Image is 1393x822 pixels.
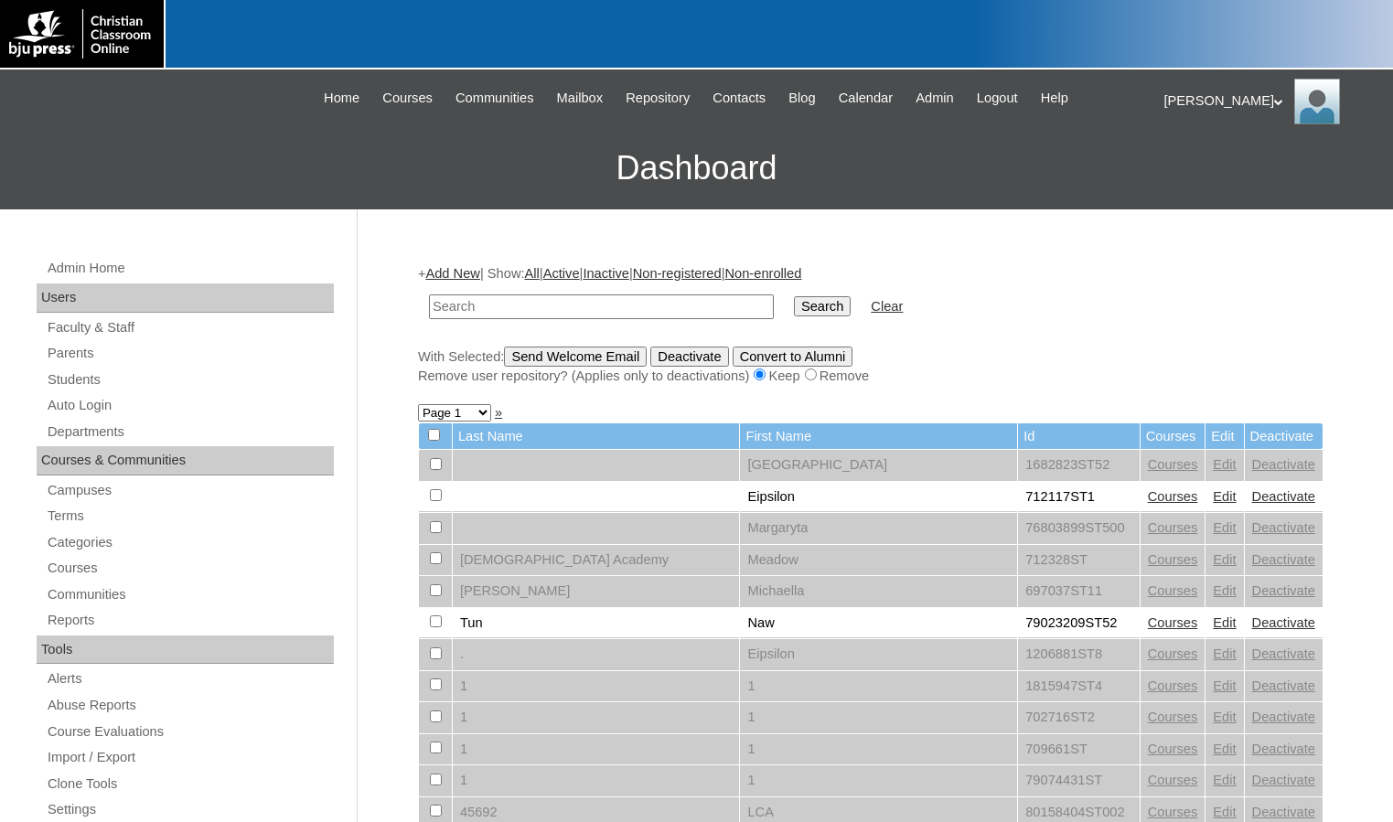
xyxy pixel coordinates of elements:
td: 1 [740,702,1017,733]
a: Edit [1213,552,1236,567]
span: Logout [977,88,1018,109]
td: 1 [453,671,740,702]
a: Deactivate [1252,742,1315,756]
a: Courses [1148,742,1198,756]
a: Courses [1148,583,1198,598]
a: Courses [1148,710,1198,724]
input: Send Welcome Email [504,347,647,367]
td: Eipsilon [740,482,1017,513]
a: Calendar [830,88,902,109]
td: [PERSON_NAME] [453,576,740,607]
a: Active [543,266,580,281]
a: Add New [425,266,479,281]
a: All [525,266,540,281]
a: » [495,405,502,420]
div: Tools [37,635,334,665]
div: With Selected: [418,347,1323,386]
a: Edit [1213,489,1236,504]
a: Edit [1213,773,1236,787]
a: Communities [46,583,334,606]
a: Import / Export [46,746,334,769]
td: Margaryta [740,513,1017,544]
td: 1 [453,702,740,733]
span: Admin [916,88,954,109]
a: Courses [1148,646,1198,661]
a: Courses [1148,678,1198,693]
div: Courses & Communities [37,446,334,475]
a: Home [315,88,369,109]
td: Edit [1205,423,1243,450]
a: Edit [1213,457,1236,472]
td: Deactivate [1245,423,1323,450]
td: 79023209ST52 [1018,608,1140,639]
a: Clear [871,299,903,314]
a: Courses [46,557,334,580]
a: Courses [1148,773,1198,787]
td: [GEOGRAPHIC_DATA] [740,450,1017,481]
td: 712328ST [1018,545,1140,576]
a: Help [1032,88,1077,109]
td: First Name [740,423,1017,450]
input: Convert to Alumni [733,347,853,367]
a: Logout [968,88,1027,109]
td: 1 [740,765,1017,796]
a: Deactivate [1252,615,1315,630]
td: Last Name [453,423,740,450]
a: Clone Tools [46,773,334,795]
a: Edit [1213,583,1236,598]
a: Edit [1213,805,1236,819]
td: Tun [453,608,740,639]
a: Parents [46,342,334,365]
td: Eipsilon [740,639,1017,670]
td: Michaella [740,576,1017,607]
a: Admin Home [46,257,334,280]
td: 697037ST11 [1018,576,1140,607]
td: 76803899ST500 [1018,513,1140,544]
a: Communities [446,88,543,109]
td: [DEMOGRAPHIC_DATA] Academy [453,545,740,576]
a: Courses [373,88,442,109]
td: Meadow [740,545,1017,576]
a: Deactivate [1252,520,1315,535]
a: Courses [1148,489,1198,504]
a: Deactivate [1252,489,1315,504]
a: Settings [46,798,334,821]
h3: Dashboard [9,127,1384,209]
a: Blog [779,88,824,109]
td: Naw [740,608,1017,639]
td: . [453,639,740,670]
a: Courses [1148,805,1198,819]
a: Deactivate [1252,457,1315,472]
a: Edit [1213,710,1236,724]
a: Alerts [46,667,334,690]
a: Deactivate [1252,805,1315,819]
span: Blog [788,88,815,109]
a: Departments [46,421,334,443]
a: Deactivate [1252,678,1315,693]
div: [PERSON_NAME] [1164,79,1376,124]
span: Mailbox [557,88,604,109]
a: Reports [46,609,334,632]
span: Home [324,88,359,109]
a: Edit [1213,742,1236,756]
td: 1 [453,765,740,796]
input: Search [794,296,851,316]
span: Courses [382,88,433,109]
td: 1682823ST52 [1018,450,1140,481]
a: Repository [616,88,699,109]
a: Deactivate [1252,710,1315,724]
td: Id [1018,423,1140,450]
a: Non-registered [633,266,722,281]
img: Melanie Sevilla [1294,79,1340,124]
a: Admin [906,88,963,109]
a: Course Evaluations [46,721,334,743]
span: Help [1041,88,1068,109]
td: 1 [740,734,1017,765]
span: Communities [455,88,534,109]
a: Campuses [46,479,334,502]
a: Deactivate [1252,773,1315,787]
div: + | Show: | | | | [418,264,1323,385]
a: Courses [1148,520,1198,535]
a: Deactivate [1252,646,1315,661]
a: Contacts [703,88,775,109]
